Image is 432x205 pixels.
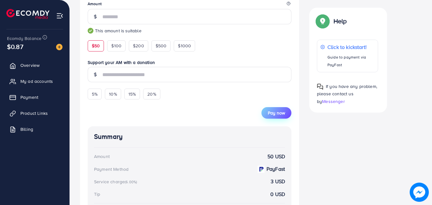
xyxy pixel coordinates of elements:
strong: 3 USD [271,178,285,185]
span: 20% [147,91,156,97]
img: logo [6,9,49,19]
legend: Amount [88,1,291,9]
p: Guide to payment via PayFast [327,53,375,69]
strong: 0 USD [270,191,285,198]
img: Popup guide [317,83,323,90]
small: This amount is suitable [88,28,291,34]
span: $200 [133,43,144,49]
p: Click to kickstart! [327,43,375,51]
span: $1000 [178,43,191,49]
span: 15% [128,91,136,97]
a: Overview [5,59,65,72]
span: Messenger [322,98,345,104]
a: Payment [5,91,65,104]
span: If you have any problem, please contact us by [317,83,377,104]
img: Popup guide [317,15,328,27]
span: Billing [20,126,33,132]
span: 10% [109,91,117,97]
a: Product Links [5,107,65,120]
img: payment [258,166,265,173]
div: Payment Method [94,166,128,172]
strong: 50 USD [267,153,285,160]
span: $100 [111,43,121,49]
div: Service charge [94,178,139,185]
span: Product Links [20,110,48,116]
span: $50 [92,43,100,49]
span: $0.87 [7,42,23,51]
span: Overview [20,62,40,68]
img: menu [56,12,63,20]
a: Billing [5,123,65,136]
img: image [56,44,62,50]
label: Support your AM with a donation [88,59,291,66]
img: image [410,183,429,202]
span: Payment [20,94,38,100]
strong: PayFast [267,165,285,173]
span: $500 [156,43,167,49]
span: My ad accounts [20,78,53,84]
a: My ad accounts [5,75,65,88]
small: (6.00%) [125,179,137,185]
span: Pay now [268,110,285,116]
div: Amount [94,153,110,160]
span: Ecomdy Balance [7,35,41,42]
h4: Summary [94,133,285,141]
p: Help [333,17,347,25]
div: Tip [94,191,100,197]
button: Pay now [261,107,291,119]
img: guide [88,28,93,34]
span: 5% [92,91,98,97]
